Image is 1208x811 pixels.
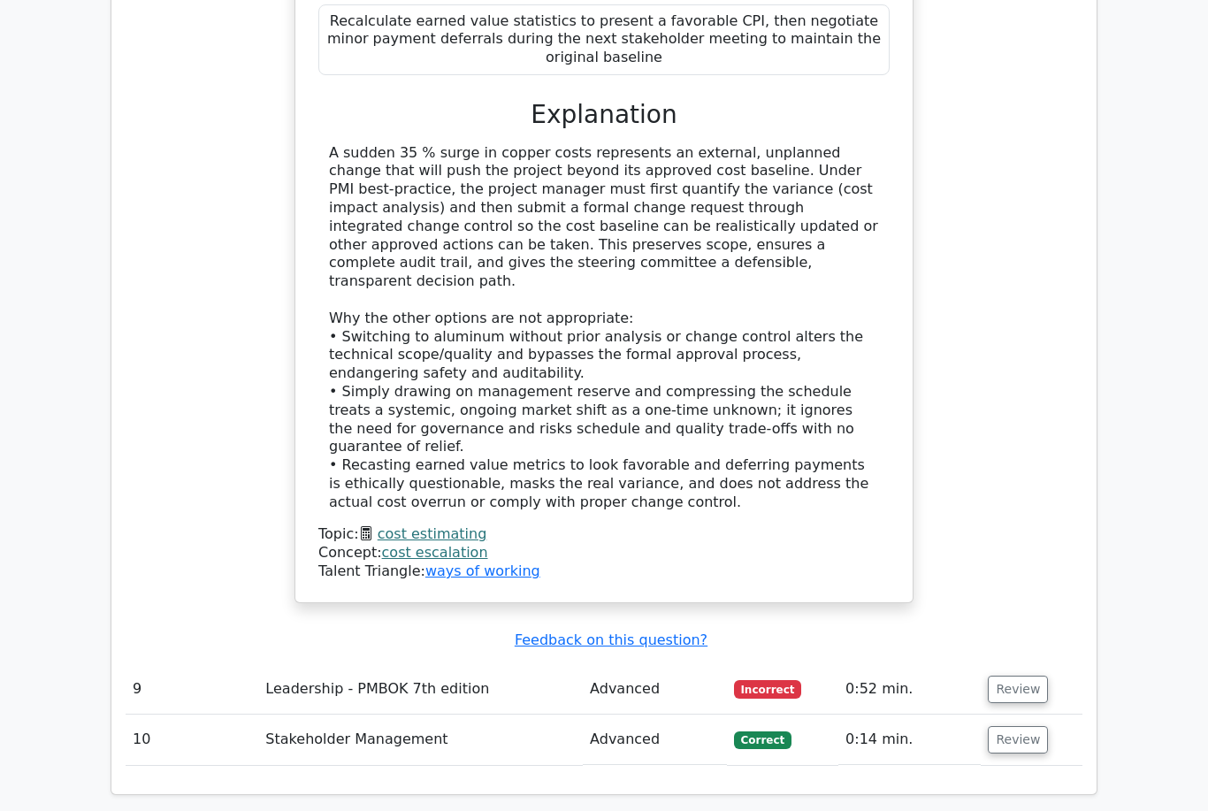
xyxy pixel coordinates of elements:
[329,145,879,513] div: A sudden 35 % surge in copper costs represents an external, unplanned change that will push the p...
[258,715,583,766] td: Stakeholder Management
[329,101,879,131] h3: Explanation
[318,526,890,545] div: Topic:
[378,526,487,543] a: cost estimating
[988,677,1048,704] button: Review
[515,632,707,649] a: Feedback on this question?
[318,526,890,581] div: Talent Triangle:
[126,665,258,715] td: 9
[734,732,791,750] span: Correct
[988,727,1048,754] button: Review
[583,665,727,715] td: Advanced
[838,715,981,766] td: 0:14 min.
[583,715,727,766] td: Advanced
[318,5,890,76] div: Recalculate earned value statistics to present a favorable CPI, then negotiate minor payment defe...
[126,715,258,766] td: 10
[734,681,802,699] span: Incorrect
[258,665,583,715] td: Leadership - PMBOK 7th edition
[382,545,488,562] a: cost escalation
[425,563,540,580] a: ways of working
[318,545,890,563] div: Concept:
[838,665,981,715] td: 0:52 min.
